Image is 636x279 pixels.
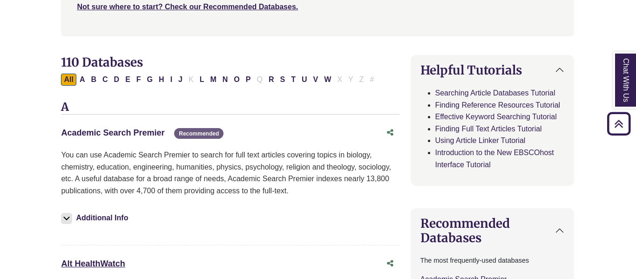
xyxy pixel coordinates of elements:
[435,101,561,109] a: Finding Reference Resources Tutorial
[381,124,399,142] button: Share this database
[111,74,122,86] button: Filter Results D
[231,74,242,86] button: Filter Results O
[310,74,321,86] button: Filter Results V
[61,101,399,115] h3: A
[176,74,185,86] button: Filter Results J
[168,74,175,86] button: Filter Results I
[88,74,99,86] button: Filter Results B
[144,74,156,86] button: Filter Results G
[435,149,554,169] a: Introduction to the New EBSCOhost Interface Tutorial
[61,74,76,86] button: All
[435,125,542,133] a: Finding Full Text Articles Tutorial
[134,74,144,86] button: Filter Results F
[100,74,111,86] button: Filter Results C
[207,74,219,86] button: Filter Results M
[61,259,125,268] a: Alt HealthWatch
[197,74,207,86] button: Filter Results L
[435,136,526,144] a: Using Article Linker Tutorial
[411,55,574,85] button: Helpful Tutorials
[321,74,334,86] button: Filter Results W
[61,128,164,137] a: Academic Search Premier
[411,209,574,252] button: Recommended Databases
[604,117,634,130] a: Back to Top
[77,74,88,86] button: Filter Results A
[420,255,564,266] p: The most frequently-used databases
[122,74,133,86] button: Filter Results E
[435,113,557,121] a: Effective Keyword Searching Tutorial
[277,74,288,86] button: Filter Results S
[61,54,143,70] span: 110 Databases
[299,74,310,86] button: Filter Results U
[243,74,254,86] button: Filter Results P
[61,75,378,83] div: Alpha-list to filter by first letter of database name
[156,74,167,86] button: Filter Results H
[288,74,298,86] button: Filter Results T
[77,3,298,11] a: Not sure where to start? Check our Recommended Databases.
[266,74,277,86] button: Filter Results R
[435,89,555,97] a: Searching Article Databases Tutorial
[220,74,231,86] button: Filter Results N
[381,255,399,272] button: Share this database
[174,128,223,139] span: Recommended
[61,149,399,197] p: You can use Academic Search Premier to search for full text articles covering topics in biology, ...
[61,211,131,225] button: Additional Info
